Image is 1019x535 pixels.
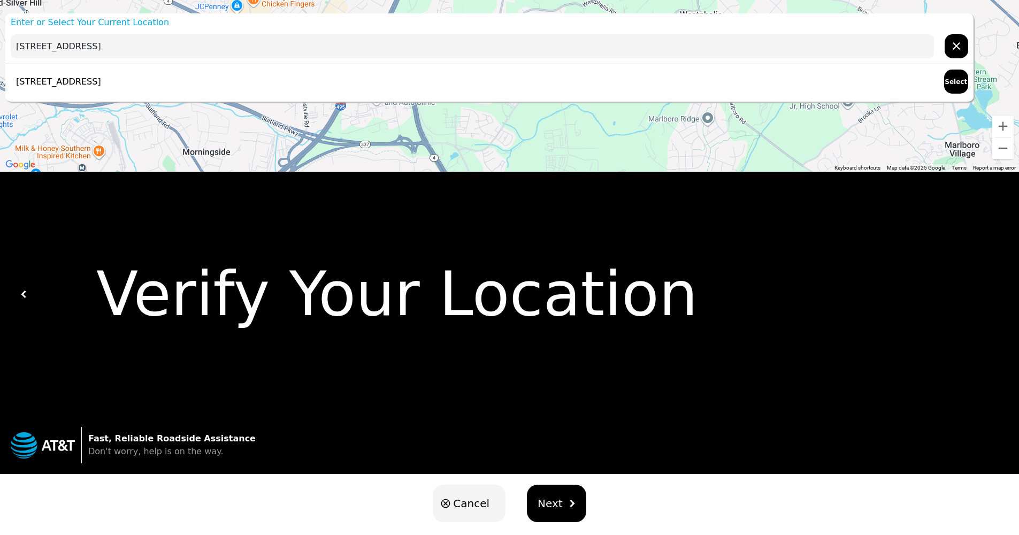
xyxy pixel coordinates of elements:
span: Map data ©2025 Google [887,165,945,171]
img: chevron [568,500,576,507]
a: Report a map error [973,165,1016,171]
a: Open this area in Google Maps (opens a new window) [3,158,38,172]
strong: Fast, Reliable Roadside Assistance [88,433,256,444]
input: Enter Your Address... [11,34,934,58]
img: Google [3,158,38,172]
button: Zoom out [992,137,1014,159]
button: chevron forward outline [945,34,968,58]
span: Cancel [453,495,489,511]
img: trx now logo [11,432,75,458]
span: Don't worry, help is on the way. [88,446,223,456]
a: Terms (opens in new tab) [952,165,967,171]
div: Verify Your Location [28,248,999,340]
img: white carat left [20,291,28,298]
p: Enter or Select Your Current Location [5,16,974,29]
button: Cancel [433,485,505,522]
button: Keyboard shortcuts [834,164,880,172]
p: [STREET_ADDRESS] [11,75,101,88]
button: Zoom in [992,116,1014,137]
button: Nextchevron forward outline [527,485,586,522]
button: Select [944,70,968,94]
span: Next [538,495,563,511]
